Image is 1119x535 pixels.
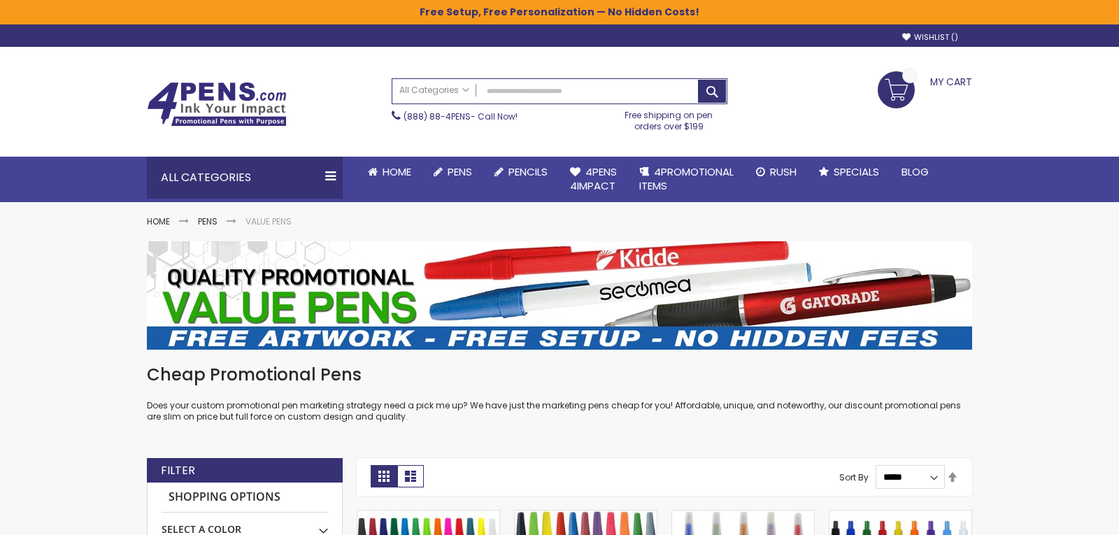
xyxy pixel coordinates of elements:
[245,215,292,227] strong: Value Pens
[901,164,929,179] span: Blog
[162,483,328,513] strong: Shopping Options
[890,157,940,187] a: Blog
[392,79,476,102] a: All Categories
[834,164,879,179] span: Specials
[483,157,559,187] a: Pencils
[399,85,469,96] span: All Categories
[422,157,483,187] a: Pens
[808,157,890,187] a: Specials
[198,215,218,227] a: Pens
[839,471,869,483] label: Sort By
[448,164,472,179] span: Pens
[357,510,499,522] a: Belfast B Value Stick Pen
[770,164,797,179] span: Rush
[611,104,728,132] div: Free shipping on pen orders over $199
[404,110,471,122] a: (888) 88-4PENS
[404,110,518,122] span: - Call Now!
[147,157,343,199] div: All Categories
[639,164,734,193] span: 4PROMOTIONAL ITEMS
[515,510,657,522] a: Belfast Value Stick Pen
[829,510,971,522] a: Custom Cambria Plastic Retractable Ballpoint Pen - Monochromatic Body Color
[508,164,548,179] span: Pencils
[628,157,745,202] a: 4PROMOTIONALITEMS
[902,32,958,43] a: Wishlist
[147,215,170,227] a: Home
[371,465,397,487] strong: Grid
[357,157,422,187] a: Home
[559,157,628,202] a: 4Pens4impact
[383,164,411,179] span: Home
[161,463,195,478] strong: Filter
[570,164,617,193] span: 4Pens 4impact
[147,241,972,350] img: Value Pens
[147,364,972,386] h1: Cheap Promotional Pens
[672,510,814,522] a: Belfast Translucent Value Stick Pen
[147,82,287,127] img: 4Pens Custom Pens and Promotional Products
[745,157,808,187] a: Rush
[147,364,972,423] div: Does your custom promotional pen marketing strategy need a pick me up? We have just the marketing...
